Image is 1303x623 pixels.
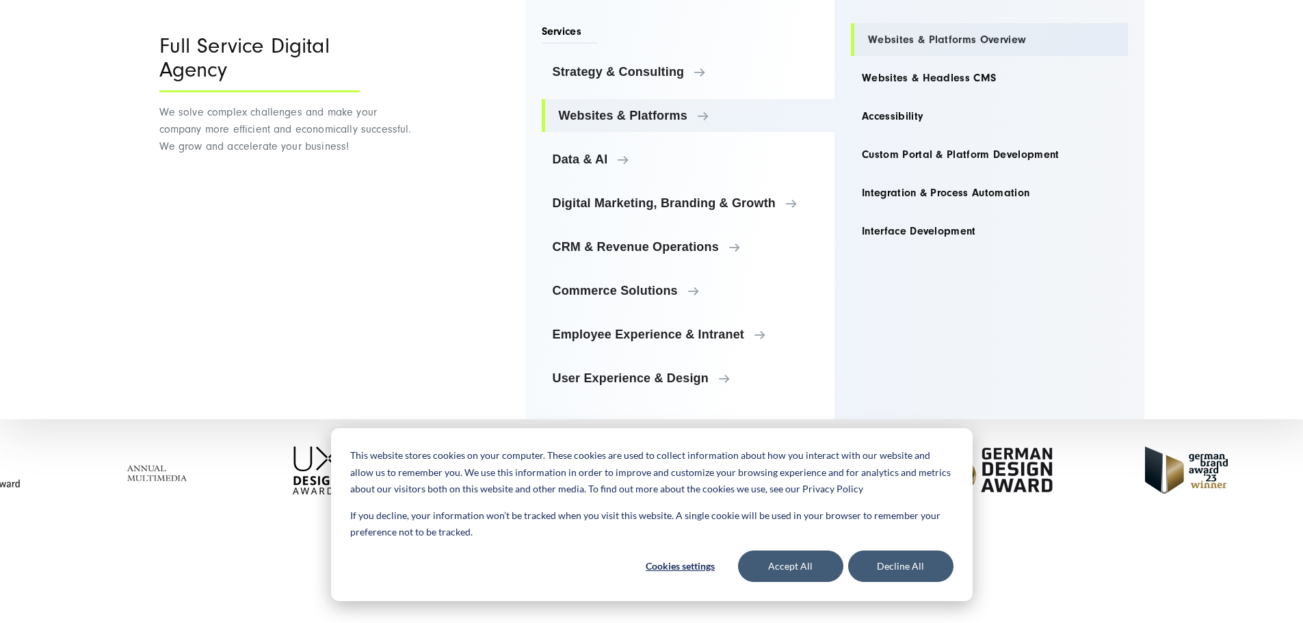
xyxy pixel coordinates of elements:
[542,362,835,395] a: User Experience & Design
[553,240,824,254] span: CRM & Revenue Operations
[553,153,824,166] span: Data & AI
[542,143,835,176] a: Data & AI
[159,34,360,92] div: Full Service Digital Agency
[553,196,824,210] span: Digital Marketing, Branding & Growth
[940,447,1053,494] img: German-Design-Award - fullservice digital agentur SUNZINET
[851,100,1128,133] a: Accessibility
[851,176,1128,209] a: Integration & Process Automation
[350,507,953,541] p: If you decline, your information won’t be tracked when you visit this website. A single cookie wi...
[851,62,1128,94] a: Websites & Headless CMS
[851,215,1128,248] a: Interface Development
[350,447,953,498] p: This website stores cookies on your computer. These cookies are used to collect information about...
[542,99,835,132] a: Websites & Platforms
[848,551,953,582] button: Decline All
[331,428,973,601] div: Cookie banner
[542,274,835,307] a: Commerce Solutions
[1145,447,1228,494] img: German Brand Award 2023 Winner - fullservice digital agentur SUNZINET
[553,284,824,297] span: Commerce Solutions
[542,24,598,44] span: Services
[553,65,824,79] span: Strategy & Consulting
[559,109,824,122] span: Websites & Platforms
[542,55,835,88] a: Strategy & Consulting
[542,318,835,351] a: Employee Experience & Intranet
[851,138,1128,171] a: Custom Portal & Platform Development
[628,551,733,582] button: Cookies settings
[117,447,201,494] img: Full Service Digitalagentur - Annual Multimedia Awards
[542,230,835,263] a: CRM & Revenue Operations
[553,371,824,385] span: User Experience & Design
[738,551,843,582] button: Accept All
[159,104,416,155] p: We solve complex challenges and make your company more efficient and economically successful. We ...
[851,23,1128,56] a: Websites & Platforms Overview
[542,187,835,220] a: Digital Marketing, Branding & Growth
[293,447,340,494] img: UX-Design-Awards - fullservice digital agentur SUNZINET
[553,328,824,341] span: Employee Experience & Intranet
